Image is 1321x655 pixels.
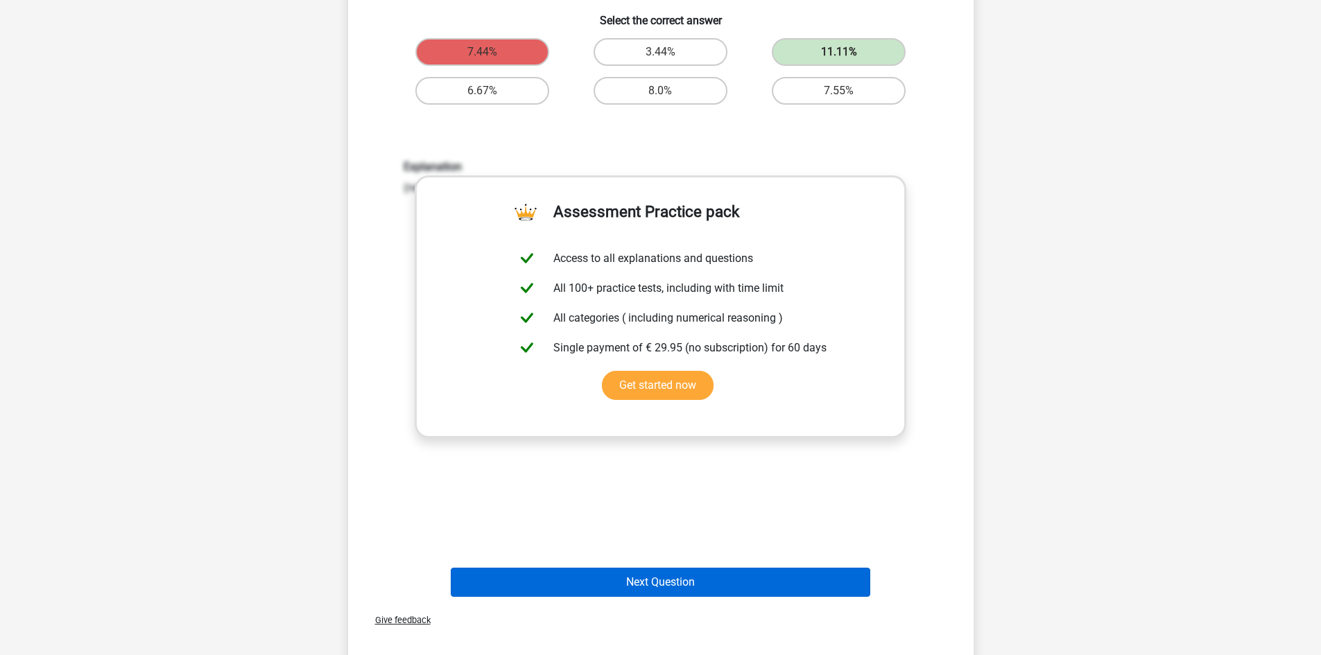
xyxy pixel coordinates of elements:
[415,38,549,66] label: 7.44%
[451,568,870,597] button: Next Question
[404,160,918,173] h6: Explanation
[602,371,714,400] a: Get started now
[415,77,549,105] label: 6.67%
[364,615,431,625] span: Give feedback
[772,38,906,66] label: 11.11%
[393,160,929,195] div: (new - old) / old = (0.01 - 0.009) / 0.009 = 11.11%
[594,77,727,105] label: 8.0%
[772,77,906,105] label: 7.55%
[594,38,727,66] label: 3.44%
[370,3,951,27] h6: Select the correct answer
